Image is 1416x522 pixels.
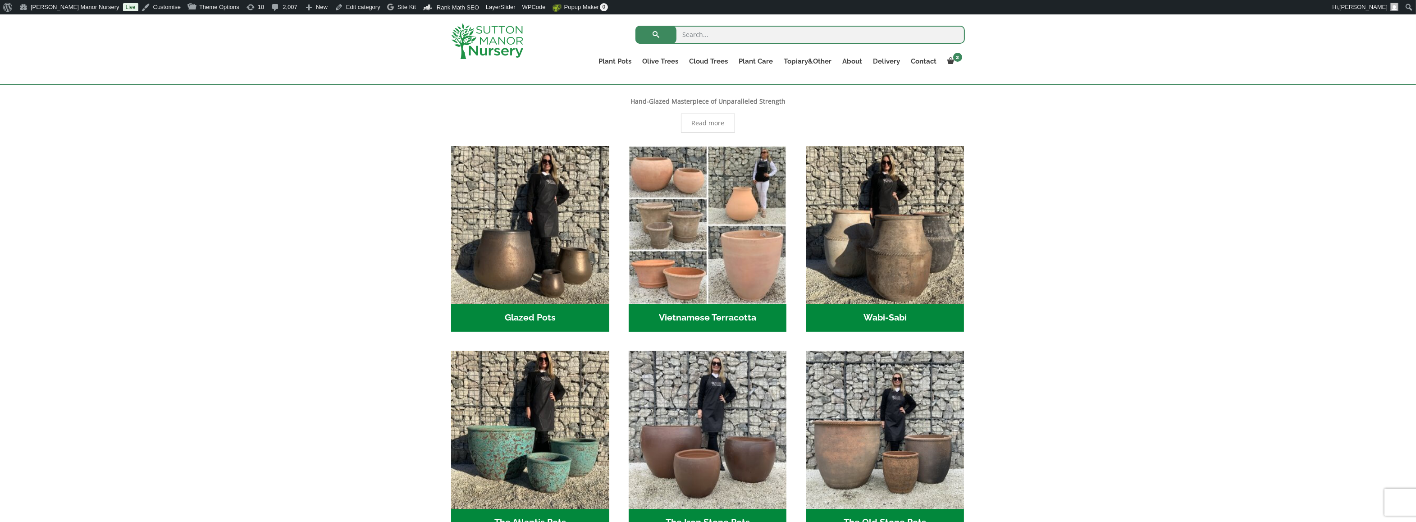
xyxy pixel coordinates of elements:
[1339,4,1388,10] span: [PERSON_NAME]
[451,304,609,332] h2: Glazed Pots
[451,23,523,59] img: logo
[778,55,837,68] a: Topiary&Other
[635,26,965,44] input: Search...
[905,55,942,68] a: Contact
[837,55,868,68] a: About
[600,3,608,11] span: 0
[692,120,725,126] span: Read more
[684,55,733,68] a: Cloud Trees
[437,4,479,11] span: Rank Math SEO
[868,55,905,68] a: Delivery
[629,146,787,304] img: Vietnamese Terracotta
[629,304,787,332] h2: Vietnamese Terracotta
[953,53,962,62] span: 2
[806,304,964,332] h2: Wabi-Sabi
[593,55,637,68] a: Plant Pots
[451,146,609,332] a: Visit product category Glazed Pots
[629,351,787,509] img: The Iron Stone Pots
[123,3,138,11] a: Live
[942,55,965,68] a: 2
[806,351,964,509] img: The Old Stone Pots
[630,97,786,105] b: Hand-Glazed Masterpiece of Unparalleled Strength
[806,146,964,332] a: Visit product category Wabi-Sabi
[397,4,416,10] span: Site Kit
[806,146,964,304] img: Wabi-Sabi
[451,351,609,509] img: The Atlantis Pots
[637,55,684,68] a: Olive Trees
[629,146,787,332] a: Visit product category Vietnamese Terracotta
[451,146,609,304] img: Glazed Pots
[733,55,778,68] a: Plant Care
